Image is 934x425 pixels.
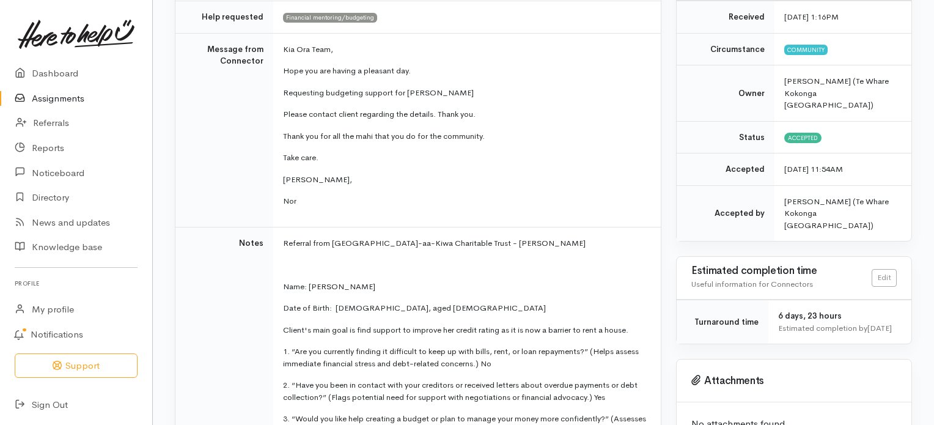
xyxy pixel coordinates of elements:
td: Accepted [677,153,774,186]
td: Turnaround time [677,300,768,344]
td: Help requested [175,1,273,34]
div: Estimated completion by [778,322,897,334]
td: Accepted by [677,185,774,241]
p: Please contact client regarding the details. Thank you. [283,108,646,120]
span: Client's main goal is find support to improve her credit rating as it is now a barrier to rent a ... [283,325,628,335]
span: [PERSON_NAME] (Te Whare Kokonga [GEOGRAPHIC_DATA]) [784,76,889,110]
p: Requesting budgeting support for [PERSON_NAME] [283,87,646,99]
h3: Attachments [691,375,897,387]
span: Date of Birth: [DEMOGRAPHIC_DATA], aged [DEMOGRAPHIC_DATA] [283,303,546,313]
td: Message from Connector [175,33,273,227]
td: Status [677,121,774,153]
td: [PERSON_NAME] (Te Whare Kokonga [GEOGRAPHIC_DATA]) [774,185,911,241]
span: 1. “Are you currently finding it difficult to keep up with bills, rent, or loan repayments?” (Hel... [283,346,639,369]
p: Thank you for all the mahi that you do for the community. [283,130,646,142]
span: 6 days, 23 hours [778,311,842,321]
p: Name: [PERSON_NAME] [283,281,646,293]
h3: Estimated completion time [691,265,872,277]
button: Support [15,353,138,379]
td: Received [677,1,774,34]
time: [DATE] [867,323,892,333]
a: Edit [872,269,897,287]
p: Referral from [GEOGRAPHIC_DATA]-aa-Kiwa Charitable Trust - [PERSON_NAME] [283,237,646,249]
span: 2. “Have you been in contact with your creditors or received letters about overdue payments or de... [283,380,638,402]
time: [DATE] 11:54AM [784,164,843,174]
span: Accepted [784,133,822,142]
h6: Profile [15,275,138,292]
span: Useful information for Connectors [691,279,813,289]
p: Take care. [283,152,646,164]
span: Community [784,45,828,54]
td: Owner [677,65,774,122]
p: Nor [283,195,646,207]
time: [DATE] 1:16PM [784,12,839,22]
span: Financial mentoring/budgeting [283,13,377,23]
p: [PERSON_NAME], [283,174,646,186]
p: Kia Ora Team, [283,43,646,56]
p: Hope you are having a pleasant day. [283,65,646,77]
td: Circumstance [677,33,774,65]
